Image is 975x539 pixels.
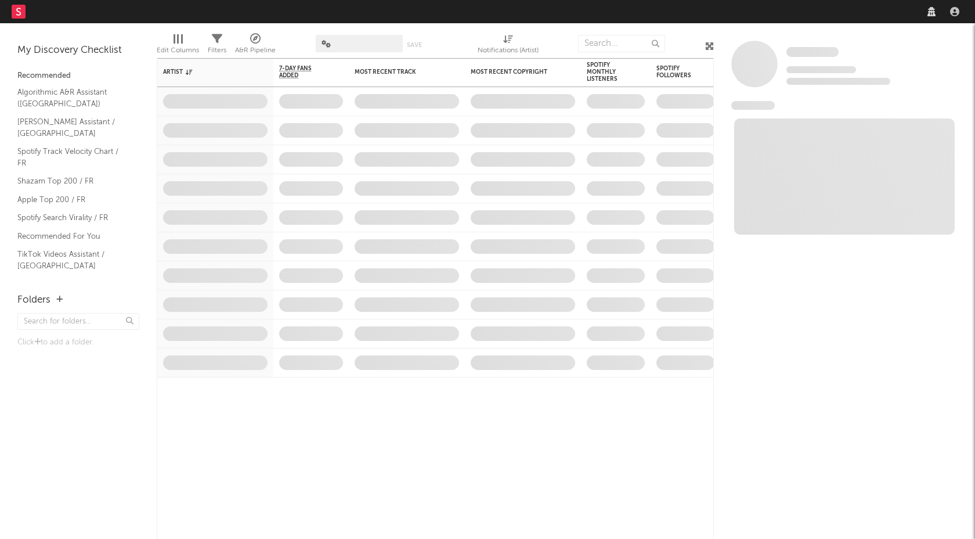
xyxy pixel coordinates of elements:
[157,44,199,58] div: Edit Columns
[786,46,839,58] a: Some Artist
[17,230,128,243] a: Recommended For You
[407,42,422,48] button: Save
[478,44,539,58] div: Notifications (Artist)
[17,116,128,139] a: [PERSON_NAME] Assistant / [GEOGRAPHIC_DATA]
[17,175,128,188] a: Shazam Top 200 / FR
[235,44,276,58] div: A&R Pipeline
[157,29,199,63] div: Edit Columns
[355,69,442,76] div: Most Recent Track
[235,29,276,63] div: A&R Pipeline
[17,44,139,58] div: My Discovery Checklist
[17,145,128,169] a: Spotify Track Velocity Chart / FR
[17,313,139,330] input: Search for folders...
[786,78,890,85] span: 0 fans last week
[279,65,326,79] span: 7-Day Fans Added
[731,101,775,110] span: News Feed
[17,336,139,350] div: Click to add a folder.
[786,47,839,57] span: Some Artist
[471,69,558,76] div: Most Recent Copyright
[786,66,856,73] span: Tracking Since: [DATE]
[478,29,539,63] div: Notifications (Artist)
[208,29,226,63] div: Filters
[163,69,250,76] div: Artist
[17,248,128,272] a: TikTok Videos Assistant / [GEOGRAPHIC_DATA]
[656,65,697,79] div: Spotify Followers
[587,62,627,82] div: Spotify Monthly Listeners
[578,35,665,52] input: Search...
[17,193,128,206] a: Apple Top 200 / FR
[17,293,50,307] div: Folders
[17,211,128,224] a: Spotify Search Virality / FR
[17,69,139,83] div: Recommended
[208,44,226,58] div: Filters
[17,86,128,110] a: Algorithmic A&R Assistant ([GEOGRAPHIC_DATA])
